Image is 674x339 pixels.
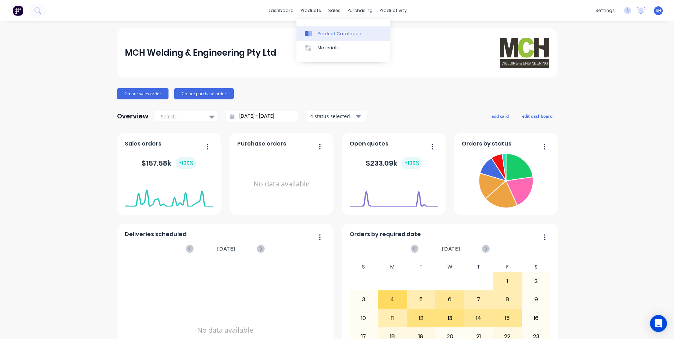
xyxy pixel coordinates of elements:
[350,291,378,308] div: 3
[436,309,464,327] div: 13
[306,111,366,122] button: 4 status selected
[264,5,297,16] a: dashboard
[493,262,522,272] div: F
[318,45,339,51] div: Materials
[378,309,406,327] div: 11
[493,309,521,327] div: 15
[522,309,550,327] div: 16
[350,140,388,148] span: Open quotes
[125,140,161,148] span: Sales orders
[217,245,235,253] span: [DATE]
[407,262,436,272] div: T
[117,88,168,99] button: Create sales order
[442,245,460,253] span: [DATE]
[141,157,196,169] div: $ 157.58k
[522,262,551,272] div: S
[176,157,196,169] div: + 100 %
[349,262,378,272] div: S
[650,315,667,332] div: Open Intercom Messenger
[310,112,355,120] div: 4 status selected
[656,7,661,14] span: SH
[296,26,390,41] a: Product Catalogue
[465,291,493,308] div: 7
[435,262,464,272] div: W
[376,5,410,16] div: productivity
[318,31,361,37] div: Product Catalogue
[402,157,422,169] div: + 100 %
[378,291,406,308] div: 4
[237,151,326,217] div: No data available
[487,111,513,121] button: add card
[297,5,325,16] div: products
[500,38,549,68] img: MCH Welding & Engineering Pty Ltd
[462,140,511,148] span: Orders by status
[464,262,493,272] div: T
[378,262,407,272] div: M
[237,140,286,148] span: Purchase orders
[325,5,344,16] div: sales
[366,157,422,169] div: $ 233.09k
[522,272,550,290] div: 2
[407,309,435,327] div: 12
[174,88,234,99] button: Create purchase order
[125,46,276,60] div: MCH Welding & Engineering Pty Ltd
[592,5,618,16] div: settings
[493,291,521,308] div: 8
[465,309,493,327] div: 14
[493,272,521,290] div: 1
[350,309,378,327] div: 10
[117,109,148,123] div: Overview
[436,291,464,308] div: 6
[350,230,421,239] span: Orders by required date
[13,5,23,16] img: Factory
[517,111,557,121] button: edit dashboard
[296,41,390,55] a: Materials
[344,5,376,16] div: purchasing
[522,291,550,308] div: 9
[407,291,435,308] div: 5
